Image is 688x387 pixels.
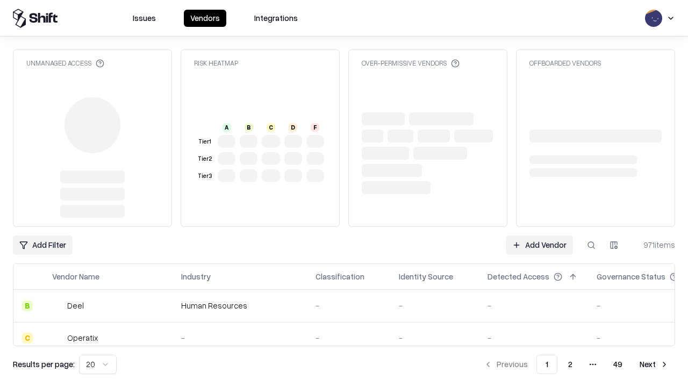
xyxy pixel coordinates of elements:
div: Risk Heatmap [194,59,238,68]
div: - [316,300,382,311]
button: Next [633,355,675,374]
nav: pagination [477,355,675,374]
div: Tier 1 [196,137,213,146]
div: - [399,332,470,343]
div: Deel [67,300,84,311]
div: Vendor Name [52,271,99,282]
img: Operatix [52,333,63,343]
div: Industry [181,271,211,282]
div: Governance Status [597,271,665,282]
div: - [181,332,298,343]
div: Tier 3 [196,171,213,181]
div: D [289,123,297,132]
div: 971 items [632,239,675,250]
div: Tier 2 [196,154,213,163]
div: - [399,300,470,311]
button: 49 [605,355,631,374]
div: Detected Access [488,271,549,282]
div: Identity Source [399,271,453,282]
button: 1 [536,355,557,374]
div: Human Resources [181,300,298,311]
div: Offboarded Vendors [529,59,601,68]
button: Add Filter [13,235,73,255]
img: Deel [52,300,63,311]
button: 2 [560,355,581,374]
div: A [223,123,231,132]
div: B [245,123,253,132]
div: C [22,333,33,343]
div: Unmanaged Access [26,59,104,68]
button: Issues [126,10,162,27]
div: - [316,332,382,343]
div: Classification [316,271,364,282]
div: F [311,123,319,132]
div: Over-Permissive Vendors [362,59,460,68]
div: C [267,123,275,132]
div: - [488,300,579,311]
button: Integrations [248,10,304,27]
div: B [22,300,33,311]
p: Results per page: [13,359,75,370]
div: Operatix [67,332,98,343]
button: Vendors [184,10,226,27]
a: Add Vendor [506,235,573,255]
div: - [488,332,579,343]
